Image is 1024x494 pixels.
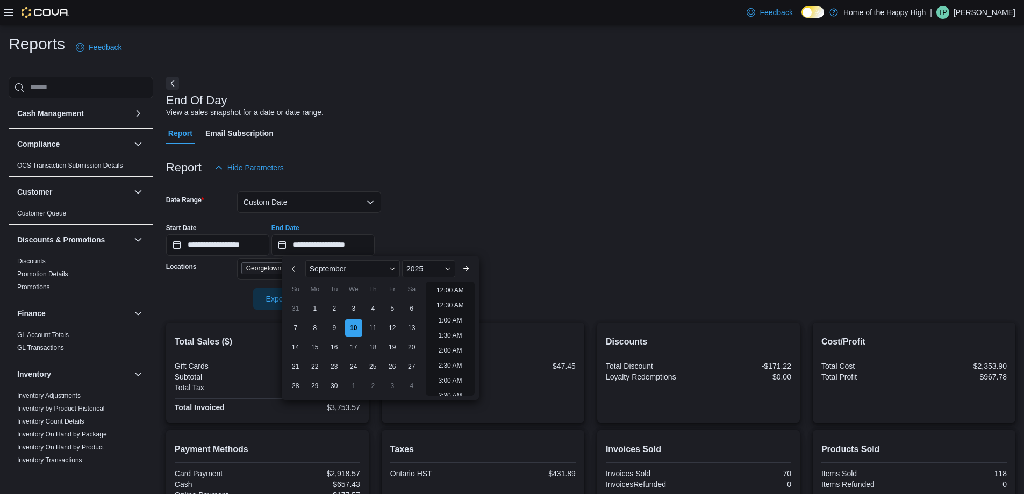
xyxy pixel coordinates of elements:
[17,108,84,119] h3: Cash Management
[930,6,932,19] p: |
[345,300,362,317] div: day-3
[916,362,1007,370] div: $2,353.90
[326,300,343,317] div: day-2
[345,339,362,356] div: day-17
[916,469,1007,478] div: 118
[269,469,360,478] div: $2,918.57
[269,383,360,392] div: $431.89
[227,162,284,173] span: Hide Parameters
[384,358,401,375] div: day-26
[17,431,107,438] a: Inventory On Hand by Package
[166,107,324,118] div: View a sales snapshot for a date or date range.
[132,368,145,381] button: Inventory
[364,358,382,375] div: day-25
[175,383,266,392] div: Total Tax
[9,255,153,298] div: Discounts & Promotions
[403,339,420,356] div: day-20
[821,373,912,381] div: Total Profit
[432,299,468,312] li: 12:30 AM
[821,443,1007,456] h2: Products Sold
[384,377,401,395] div: day-3
[485,362,576,370] div: $47.45
[457,260,475,277] button: Next month
[271,234,375,256] input: Press the down key to enter a popover containing a calendar. Press the escape key to close the po...
[384,281,401,298] div: Fr
[17,257,46,266] span: Discounts
[434,389,466,402] li: 3:30 AM
[403,300,420,317] div: day-6
[271,224,299,232] label: End Date
[403,319,420,337] div: day-13
[17,344,64,352] a: GL Transactions
[821,480,912,489] div: Items Refunded
[287,300,304,317] div: day-31
[939,6,947,19] span: TP
[132,107,145,120] button: Cash Management
[17,270,68,278] a: Promotion Details
[205,123,274,144] span: Email Subscription
[306,377,324,395] div: day-29
[17,443,104,452] span: Inventory On Hand by Product
[306,300,324,317] div: day-1
[17,210,66,217] a: Customer Queue
[326,377,343,395] div: day-30
[175,469,266,478] div: Card Payment
[403,377,420,395] div: day-4
[801,6,824,18] input: Dark Mode
[287,339,304,356] div: day-14
[17,456,82,464] span: Inventory Transactions
[403,358,420,375] div: day-27
[132,307,145,320] button: Finance
[287,319,304,337] div: day-7
[17,469,64,477] span: Package Details
[287,358,304,375] div: day-21
[17,456,82,464] a: Inventory Transactions
[17,331,69,339] a: GL Account Totals
[17,283,50,291] span: Promotions
[9,207,153,224] div: Customer
[760,7,792,18] span: Feedback
[17,139,60,149] h3: Compliance
[286,260,303,277] button: Previous Month
[606,443,791,456] h2: Invoices Sold
[310,264,346,273] span: September
[326,358,343,375] div: day-23
[426,282,475,396] ul: Time
[384,300,401,317] div: day-5
[17,187,52,197] h3: Customer
[175,443,360,456] h2: Payment Methods
[345,319,362,337] div: day-10
[286,299,421,396] div: September, 2025
[306,339,324,356] div: day-15
[175,373,266,381] div: Subtotal
[22,7,69,18] img: Cova
[17,430,107,439] span: Inventory On Hand by Package
[17,404,105,413] span: Inventory by Product Historical
[700,480,791,489] div: 0
[166,234,269,256] input: Press the down key to open a popover containing a calendar.
[17,443,104,451] a: Inventory On Hand by Product
[175,335,360,348] h2: Total Sales ($)
[166,94,227,107] h3: End Of Day
[326,319,343,337] div: day-9
[166,262,197,271] label: Locations
[606,480,697,489] div: InvoicesRefunded
[175,403,225,412] strong: Total Invoiced
[17,308,46,319] h3: Finance
[253,288,313,310] button: Export
[434,374,466,387] li: 3:00 AM
[390,335,576,348] h2: Average Spent
[306,281,324,298] div: Mo
[17,257,46,265] a: Discounts
[17,187,130,197] button: Customer
[305,260,400,277] div: Button. Open the month selector. September is currently selected.
[402,260,455,277] div: Button. Open the year selector. 2025 is currently selected.
[821,362,912,370] div: Total Cost
[916,480,1007,489] div: 0
[166,196,204,204] label: Date Range
[17,418,84,425] a: Inventory Count Details
[260,288,307,310] span: Export
[345,377,362,395] div: day-1
[175,480,266,489] div: Cash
